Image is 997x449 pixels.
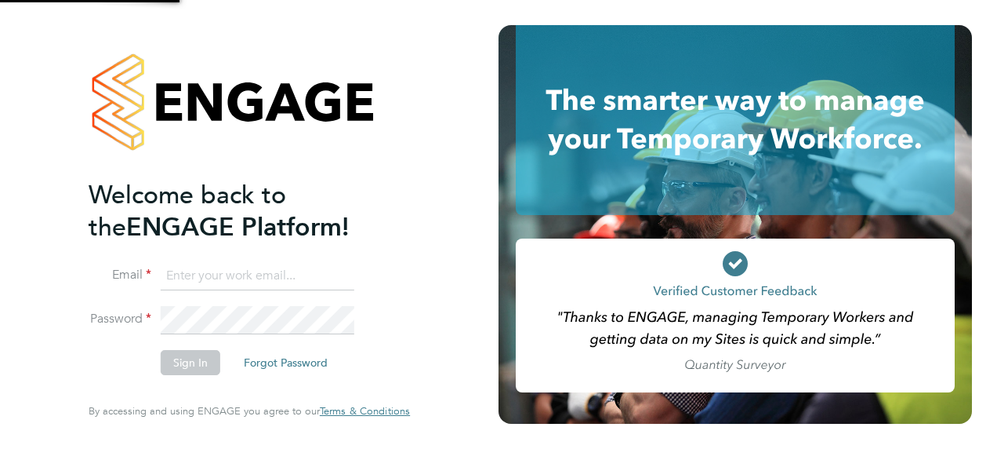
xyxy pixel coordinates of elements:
button: Sign In [161,350,220,375]
label: Email [89,267,151,283]
span: Terms & Conditions [320,404,410,418]
label: Password [89,311,151,327]
span: Welcome back to the [89,180,286,243]
button: Forgot Password [231,350,340,375]
a: Terms & Conditions [320,405,410,418]
input: Enter your work email... [161,262,354,290]
h2: ENGAGE Platform! [89,179,394,243]
span: By accessing and using ENGAGE you agree to our [89,404,410,418]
